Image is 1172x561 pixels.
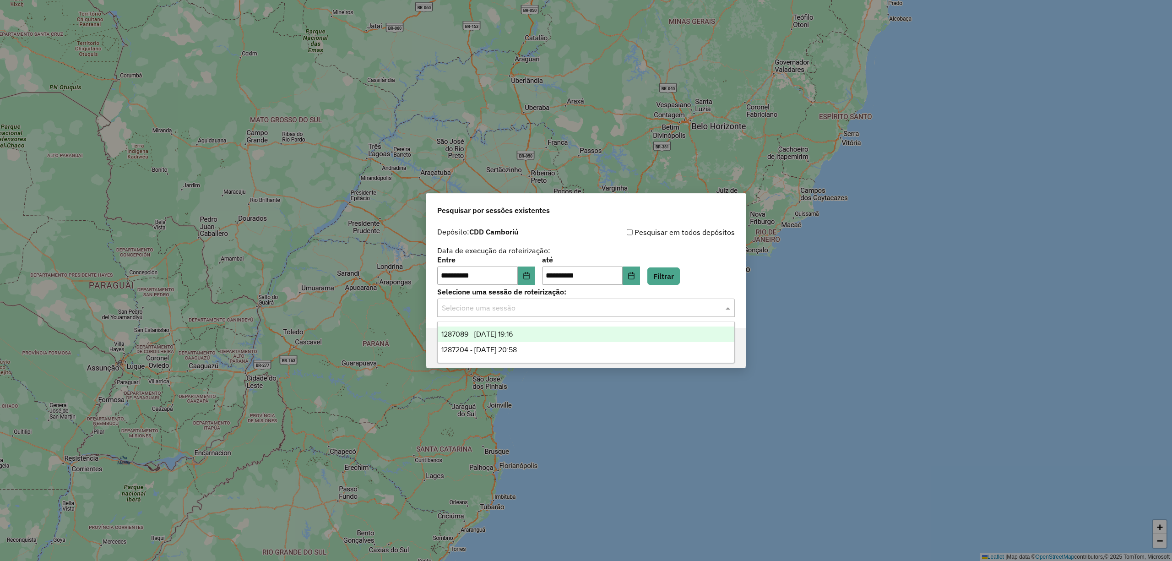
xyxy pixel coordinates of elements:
label: até [542,254,640,265]
div: Pesquisar em todos depósitos [586,227,735,238]
button: Filtrar [647,267,680,285]
ng-dropdown-panel: Options list [437,321,734,363]
label: Data de execução da roteirização: [437,245,550,256]
label: Entre [437,254,535,265]
span: Pesquisar por sessões existentes [437,205,550,216]
span: 1287089 - [DATE] 19:16 [441,330,513,338]
label: Selecione uma sessão de roteirização: [437,286,735,297]
label: Depósito: [437,226,518,237]
button: Choose Date [518,267,535,285]
span: 1287204 - [DATE] 20:58 [441,346,517,354]
strong: CDD Camboriú [469,227,518,236]
button: Choose Date [623,267,640,285]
